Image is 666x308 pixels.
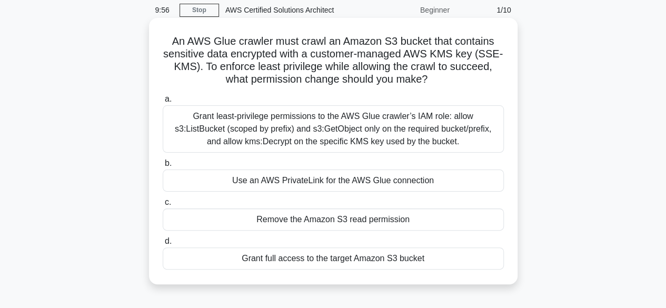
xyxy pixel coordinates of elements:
span: b. [165,158,172,167]
a: Stop [180,4,219,17]
div: Remove the Amazon S3 read permission [163,208,504,231]
div: Grant least-privilege permissions to the AWS Glue crawler’s IAM role: allow s3:ListBucket (scoped... [163,105,504,153]
div: Use an AWS PrivateLink for the AWS Glue connection [163,170,504,192]
div: Grant full access to the target Amazon S3 bucket [163,247,504,270]
h5: An AWS Glue crawler must crawl an Amazon S3 bucket that contains sensitive data encrypted with a ... [162,35,505,86]
span: a. [165,94,172,103]
span: d. [165,236,172,245]
span: c. [165,197,171,206]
